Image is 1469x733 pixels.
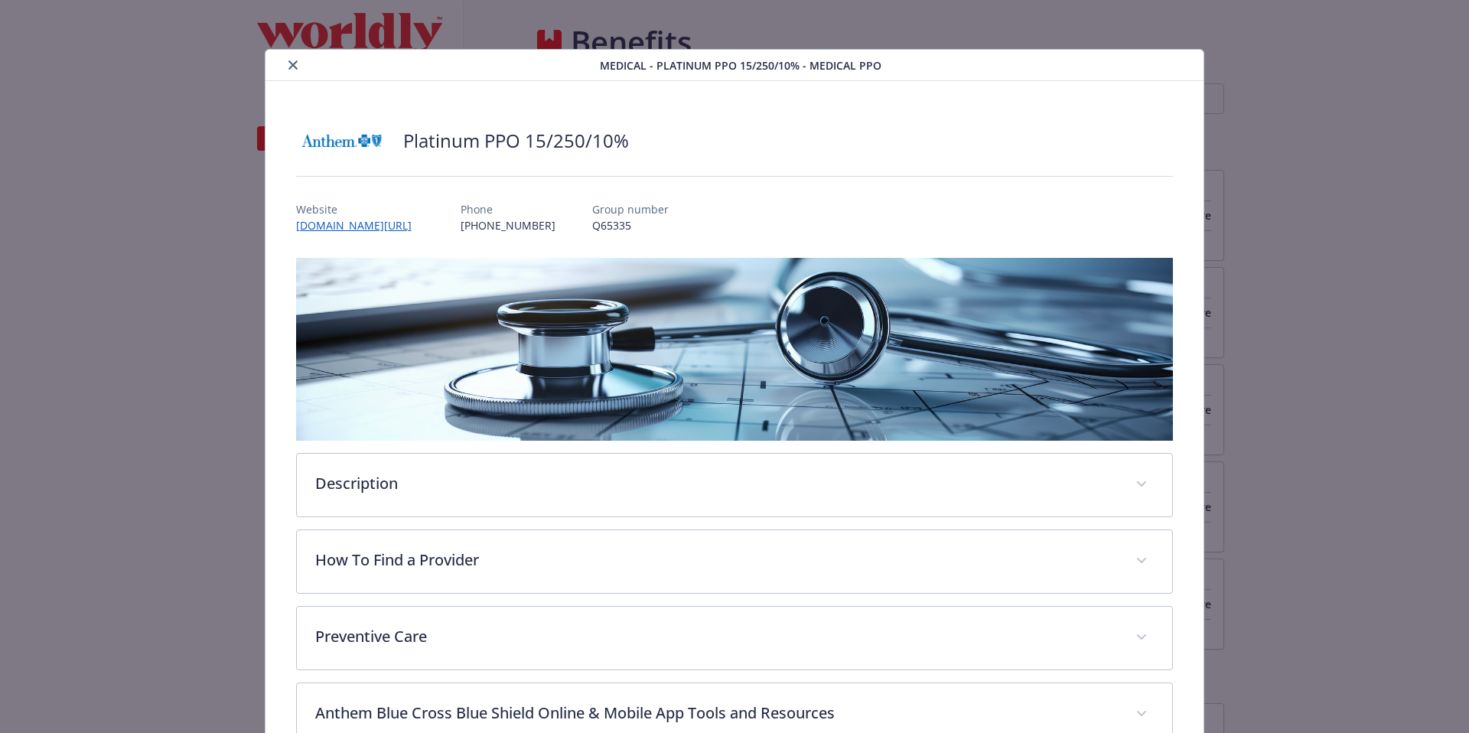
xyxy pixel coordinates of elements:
p: Website [296,201,424,217]
div: Description [297,454,1173,516]
h2: Platinum PPO 15/250/10% [403,128,629,154]
img: Anthem Blue Cross [296,118,388,164]
p: Anthem Blue Cross Blue Shield Online & Mobile App Tools and Resources [315,702,1118,725]
div: Preventive Care [297,607,1173,669]
p: Group number [592,201,669,217]
button: close [284,56,302,74]
div: How To Find a Provider [297,530,1173,593]
p: Phone [461,201,555,217]
p: Description [315,472,1118,495]
p: [PHONE_NUMBER] [461,217,555,233]
p: Preventive Care [315,625,1118,648]
p: Q65335 [592,217,669,233]
span: Medical - Platinum PPO 15/250/10% - Medical PPO [600,57,881,73]
img: banner [296,258,1174,441]
a: [DOMAIN_NAME][URL] [296,218,424,233]
p: How To Find a Provider [315,549,1118,572]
